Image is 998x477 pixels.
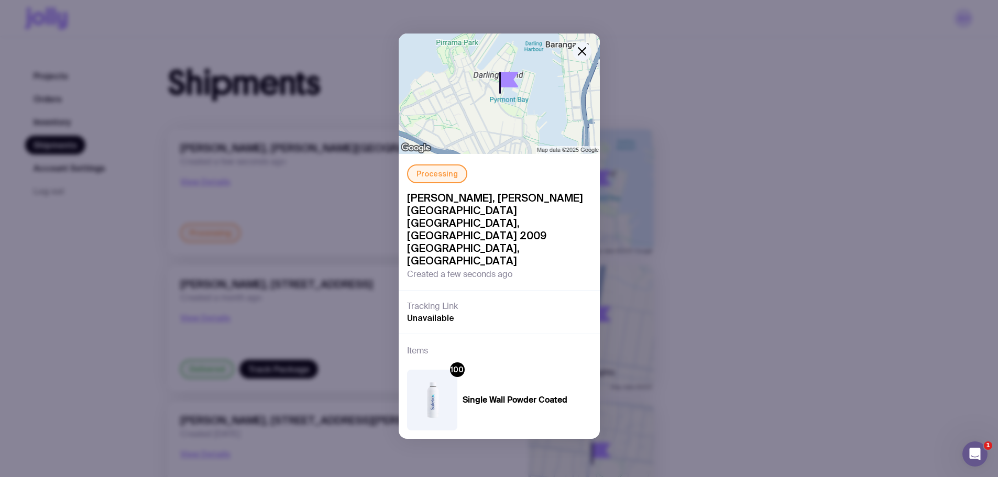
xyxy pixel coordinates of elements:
[463,395,567,405] h4: Single Wall Powder Coated
[962,441,988,467] iframe: Intercom live chat
[407,345,428,357] h3: Items
[407,164,467,183] div: Processing
[407,269,512,280] span: Created a few seconds ago
[407,301,458,312] h3: Tracking Link
[407,192,591,267] span: [PERSON_NAME], [PERSON_NAME][GEOGRAPHIC_DATA] [GEOGRAPHIC_DATA], [GEOGRAPHIC_DATA] 2009 [GEOGRAPH...
[984,441,992,450] span: 1
[450,362,465,377] div: 100
[399,34,600,154] img: staticmap
[407,313,454,323] span: Unavailable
